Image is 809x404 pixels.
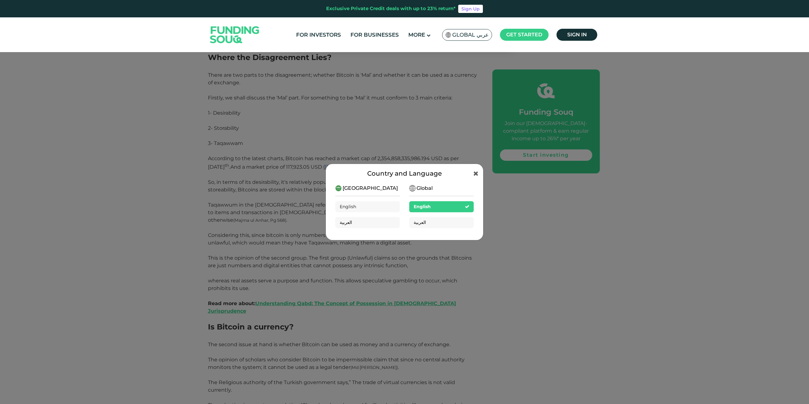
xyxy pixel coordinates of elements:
[458,5,483,13] a: Sign Up
[340,220,352,225] span: العربية
[408,32,425,38] span: More
[417,184,433,192] span: Global
[409,185,416,191] img: SA Flag
[295,30,343,40] a: For Investors
[452,31,489,39] span: Global عربي
[506,32,542,38] span: Get started
[414,220,426,225] span: العربية
[446,32,451,38] img: SA Flag
[204,19,266,51] img: Logo
[335,169,474,178] div: Country and Language
[557,29,597,41] a: Sign in
[335,185,342,191] img: SA Flag
[343,184,398,192] span: [GEOGRAPHIC_DATA]
[326,5,456,12] div: Exclusive Private Credit deals with up to 23% return*
[414,204,431,209] span: English
[567,32,587,38] span: Sign in
[349,30,400,40] a: For Businesses
[340,204,356,209] span: English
